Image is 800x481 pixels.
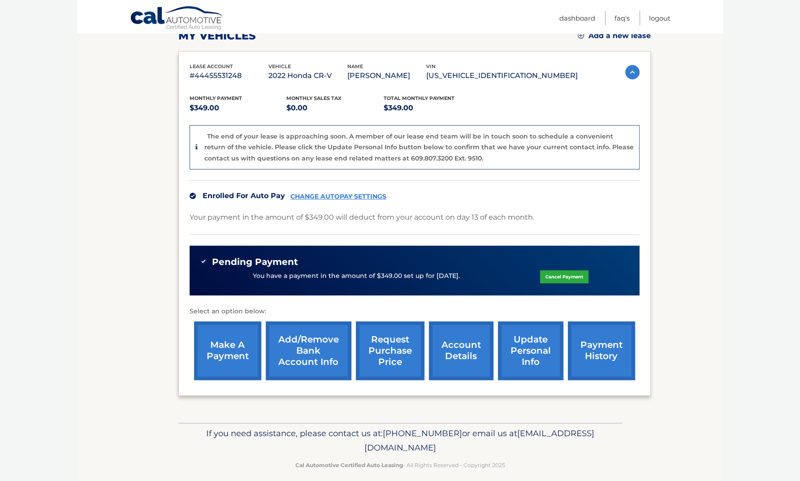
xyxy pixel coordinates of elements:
[347,69,426,82] p: [PERSON_NAME]
[268,63,291,69] span: vehicle
[190,95,242,101] span: Monthly Payment
[190,306,640,317] p: Select an option below:
[203,191,285,200] span: Enrolled For Auto Pay
[286,95,342,101] span: Monthly sales Tax
[190,63,233,69] span: lease account
[253,271,460,281] p: You have a payment in the amount of $349.00 set up for [DATE].
[268,69,347,82] p: 2022 Honda CR-V
[190,69,268,82] p: #44455531248
[498,321,563,380] a: update personal info
[290,193,386,200] a: CHANGE AUTOPAY SETTINGS
[649,11,670,26] a: Logout
[540,270,588,283] a: Cancel Payment
[384,102,481,114] p: $349.00
[568,321,635,380] a: payment history
[178,29,256,43] h2: my vehicles
[356,321,424,380] a: request purchase price
[429,321,493,380] a: account details
[184,460,616,470] p: - All Rights Reserved - Copyright 2025
[212,256,298,268] span: Pending Payment
[204,132,634,162] p: The end of your lease is approaching soon. A member of our lease end team will be in touch soon t...
[130,6,224,32] a: Cal Automotive
[190,193,196,199] img: check.svg
[559,11,595,26] a: Dashboard
[295,462,403,468] strong: Cal Automotive Certified Auto Leasing
[190,211,534,224] p: Your payment in the amount of $349.00 will deduct from your account on day 13 of each month.
[578,31,651,40] a: Add a new lease
[266,321,351,380] a: Add/Remove bank account info
[286,102,384,114] p: $0.00
[347,63,363,69] span: name
[194,321,261,380] a: make a payment
[578,32,584,39] img: add.svg
[190,102,287,114] p: $349.00
[200,258,207,264] img: check-green.svg
[625,65,640,79] img: accordion-active.svg
[384,95,454,101] span: Total Monthly Payment
[426,63,436,69] span: vin
[614,11,630,26] a: FAQ's
[426,69,578,82] p: [US_VEHICLE_IDENTIFICATION_NUMBER]
[184,426,616,455] p: If you need assistance, please contact us at: or email us at
[383,428,462,438] span: [PHONE_NUMBER]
